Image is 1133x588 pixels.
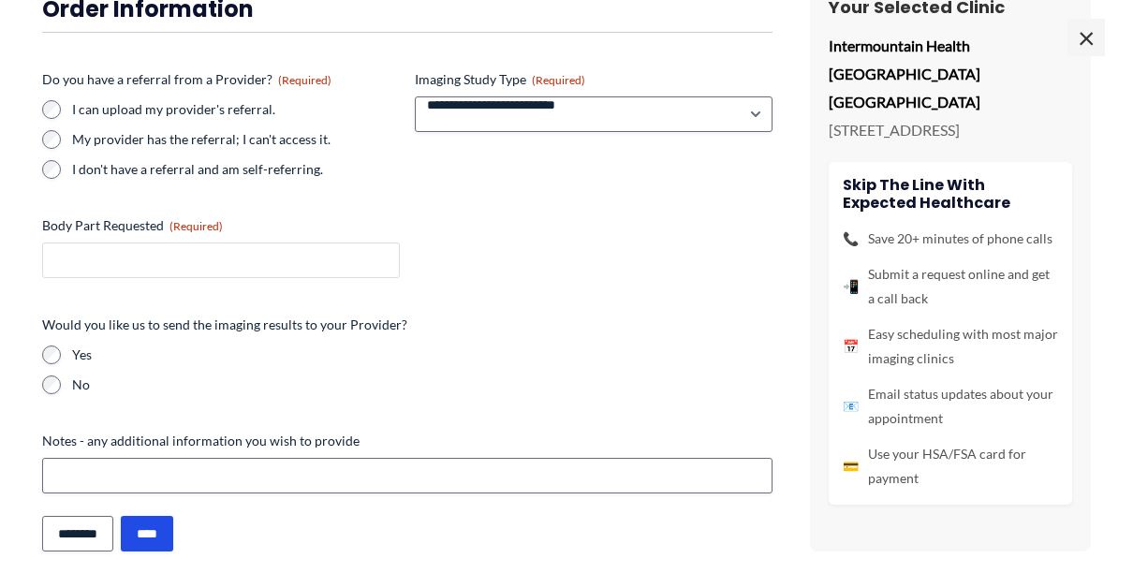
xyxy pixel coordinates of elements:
[42,432,772,450] label: Notes - any additional information you wish to provide
[843,322,1058,371] li: Easy scheduling with most major imaging clinics
[169,219,223,233] span: (Required)
[42,216,400,235] label: Body Part Requested
[843,382,1058,431] li: Email status updates about your appointment
[843,274,859,299] span: 📲
[532,73,585,87] span: (Required)
[72,130,400,149] label: My provider has the referral; I can't access it.
[843,262,1058,311] li: Submit a request online and get a call back
[829,33,1072,116] p: Intermountain Health [GEOGRAPHIC_DATA] [GEOGRAPHIC_DATA]
[843,454,859,478] span: 💳
[829,116,1072,144] p: [STREET_ADDRESS]
[843,227,859,251] span: 📞
[72,100,400,119] label: I can upload my provider's referral.
[843,394,859,419] span: 📧
[1067,19,1105,56] span: ×
[843,227,1058,251] li: Save 20+ minutes of phone calls
[42,316,407,334] legend: Would you like us to send the imaging results to your Provider?
[72,160,400,179] label: I don't have a referral and am self-referring.
[278,73,331,87] span: (Required)
[415,70,772,89] label: Imaging Study Type
[42,70,331,89] legend: Do you have a referral from a Provider?
[72,375,772,394] label: No
[843,442,1058,491] li: Use your HSA/FSA card for payment
[72,345,772,364] label: Yes
[843,176,1058,212] h4: Skip the line with Expected Healthcare
[843,334,859,359] span: 📅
